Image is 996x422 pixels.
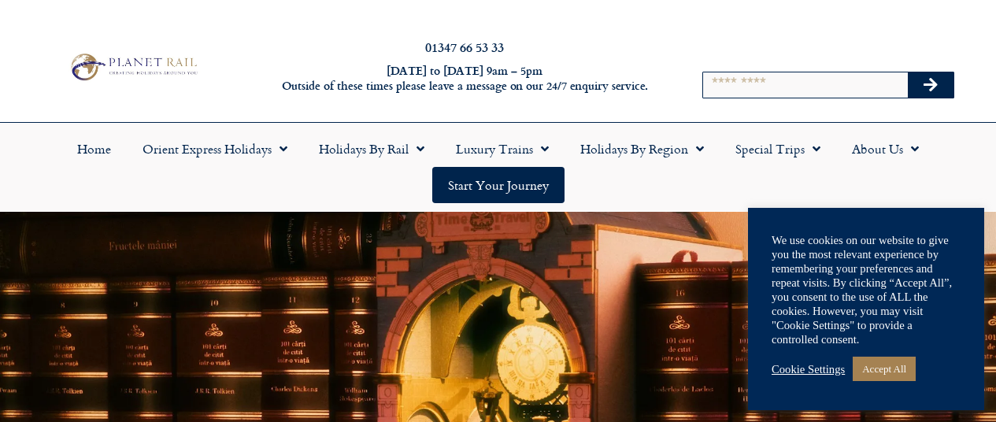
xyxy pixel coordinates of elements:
[772,362,845,376] a: Cookie Settings
[127,131,303,167] a: Orient Express Holidays
[853,357,916,381] a: Accept All
[565,131,720,167] a: Holidays by Region
[908,72,953,98] button: Search
[836,131,935,167] a: About Us
[720,131,836,167] a: Special Trips
[65,50,201,83] img: Planet Rail Train Holidays Logo
[425,38,504,56] a: 01347 66 53 33
[772,233,961,346] div: We use cookies on our website to give you the most relevant experience by remembering your prefer...
[8,131,988,203] nav: Menu
[432,167,565,203] a: Start your Journey
[440,131,565,167] a: Luxury Trains
[61,131,127,167] a: Home
[303,131,440,167] a: Holidays by Rail
[269,64,660,93] h6: [DATE] to [DATE] 9am – 5pm Outside of these times please leave a message on our 24/7 enquiry serv...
